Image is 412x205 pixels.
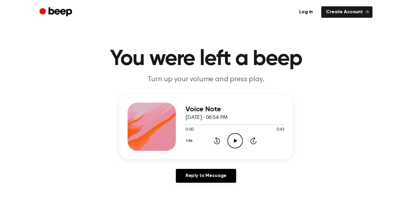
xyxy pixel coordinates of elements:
h3: Voice Note [185,105,284,113]
a: Beep [40,6,74,18]
a: Log in [294,6,318,18]
h1: You were left a beep [52,48,360,70]
a: Reply to Message [176,169,236,183]
a: Create Account [321,6,372,18]
p: Turn up your volume and press play. [90,75,322,85]
span: 0:00 [185,127,193,133]
span: [DATE] · 06:54 PM [185,115,228,120]
button: 1.0x [185,136,195,146]
span: 0:43 [277,127,284,133]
